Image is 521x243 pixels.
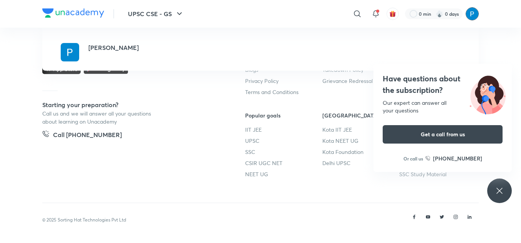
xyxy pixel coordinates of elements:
[322,77,400,85] a: Grievance Redressal
[425,154,482,162] a: [PHONE_NUMBER]
[389,10,396,17] img: avatar
[42,100,221,109] h5: Starting your preparation?
[383,73,503,96] h4: Have questions about the subscription?
[463,73,512,114] img: ttu_illustration_new.svg
[322,159,400,167] a: Delhi UPSC
[322,137,400,145] a: Kota NEET UG
[322,126,400,134] a: Kota IIT JEE
[322,111,400,119] h6: [GEOGRAPHIC_DATA]
[42,8,104,20] a: Company Logo
[403,155,423,162] p: Or call us
[245,77,322,85] a: Privacy Policy
[88,43,139,52] h5: [PERSON_NAME]
[245,159,322,167] a: CSIR UGC NET
[42,8,104,18] img: Company Logo
[53,130,122,141] h5: Call [PHONE_NUMBER]
[387,8,399,20] button: avatar
[383,99,503,114] div: Our expert can answer all your questions
[245,170,322,178] a: NEET UG
[433,154,482,162] h6: [PHONE_NUMBER]
[42,130,122,141] a: Call [PHONE_NUMBER]
[436,10,443,18] img: streak
[42,109,158,126] p: Call us and we will answer all your questions about learning on Unacademy
[245,137,322,145] a: UPSC
[466,7,479,20] img: Parvinder Parvinder
[245,111,322,119] h6: Popular goals
[322,148,400,156] a: Kota Foundation
[61,43,79,61] img: Avatar
[399,170,476,178] a: SSC Study Material
[123,6,189,21] button: UPSC CSE - GS
[42,217,126,223] p: © 2025 Sorting Hat Technologies Pvt Ltd
[245,126,322,134] a: IIT JEE
[383,125,503,144] button: Get a call from us
[245,88,322,96] a: Terms and Conditions
[245,148,322,156] a: SSC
